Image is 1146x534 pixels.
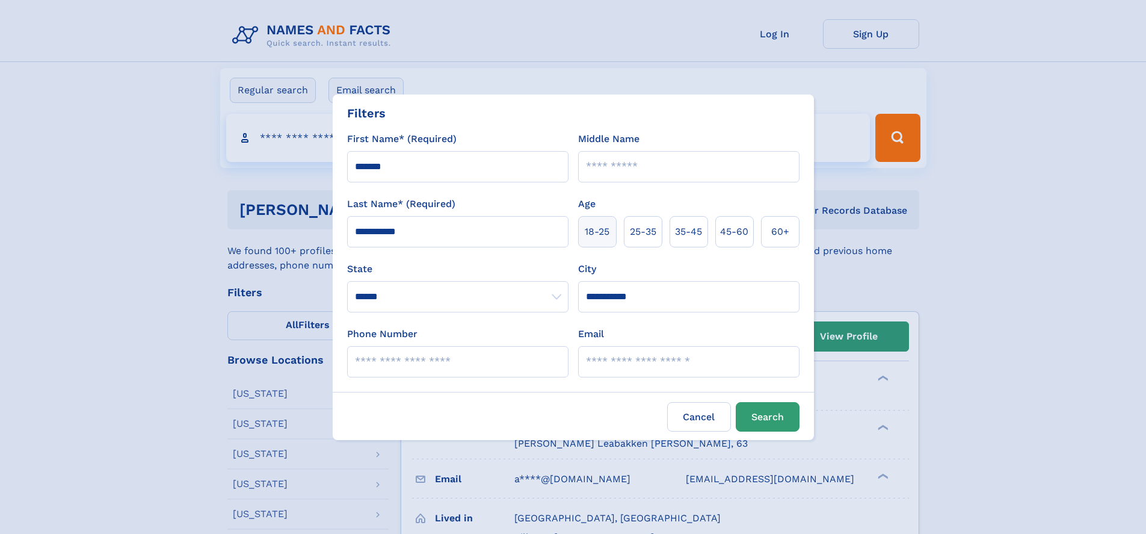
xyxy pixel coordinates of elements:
label: Email [578,327,604,341]
label: Age [578,197,596,211]
span: 45‑60 [720,225,748,239]
div: Filters [347,104,386,122]
label: Phone Number [347,327,417,341]
button: Search [736,402,799,432]
span: 18‑25 [585,225,609,239]
label: First Name* (Required) [347,132,457,146]
label: Middle Name [578,132,639,146]
label: State [347,262,568,276]
span: 60+ [771,225,789,239]
label: Last Name* (Required) [347,197,455,211]
label: Cancel [667,402,731,432]
span: 25‑35 [630,225,656,239]
span: 35‑45 [675,225,702,239]
label: City [578,262,596,276]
